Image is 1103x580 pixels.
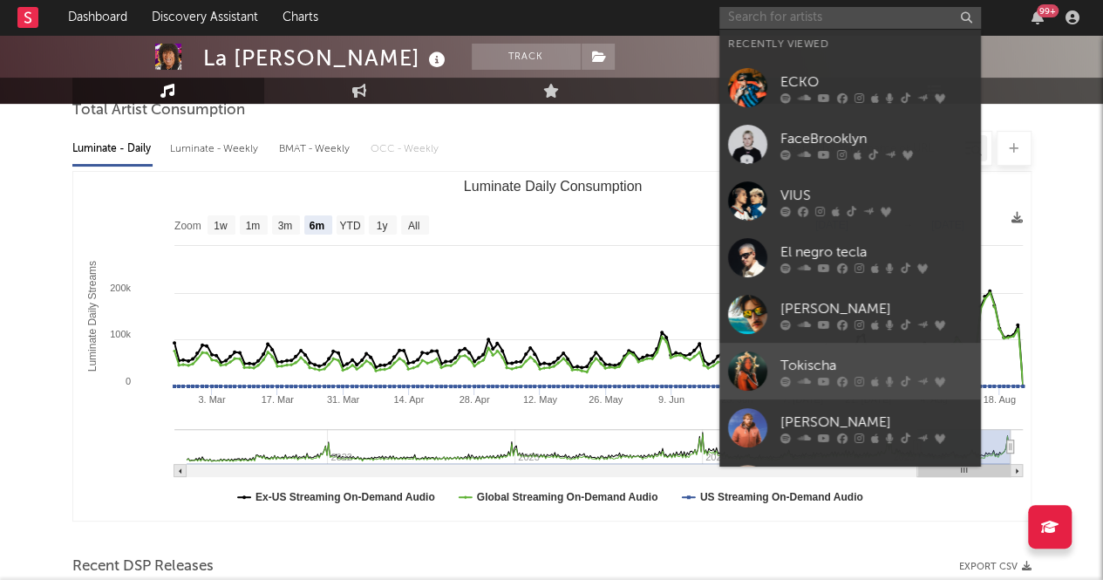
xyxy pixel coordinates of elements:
[719,343,981,399] a: Tokischa
[780,128,972,149] div: FaceBrooklyn
[463,179,642,194] text: Luminate Daily Consumption
[657,394,684,405] text: 9. Jun
[476,491,657,503] text: Global Streaming On-Demand Audio
[72,100,245,121] span: Total Artist Consumption
[277,220,292,232] text: 3m
[719,7,981,29] input: Search for artists
[719,59,981,116] a: ECKO
[1032,10,1044,24] button: 99+
[309,220,323,232] text: 6m
[472,44,581,70] button: Track
[339,220,360,232] text: YTD
[780,185,972,206] div: VIUS
[73,172,1032,521] svg: Luminate Daily Consumption
[719,229,981,286] a: El negro tecla
[214,220,228,232] text: 1w
[588,394,623,405] text: 26. May
[72,556,214,577] span: Recent DSP Releases
[983,394,1015,405] text: 18. Aug
[459,394,489,405] text: 28. Apr
[719,116,981,173] a: FaceBrooklyn
[198,394,226,405] text: 3. Mar
[780,355,972,376] div: Tokischa
[245,220,260,232] text: 1m
[719,173,981,229] a: VIUS
[780,242,972,263] div: El negro tecla
[780,72,972,92] div: ECKO
[780,298,972,319] div: [PERSON_NAME]
[125,376,130,386] text: 0
[261,394,294,405] text: 17. Mar
[780,412,972,433] div: [PERSON_NAME]
[110,283,131,293] text: 200k
[522,394,557,405] text: 12. May
[1037,4,1059,17] div: 99 +
[86,261,99,372] text: Luminate Daily Streams
[110,329,131,339] text: 100k
[326,394,359,405] text: 31. Mar
[728,34,972,55] div: Recently Viewed
[393,394,424,405] text: 14. Apr
[203,44,450,72] div: La [PERSON_NAME]
[959,562,1032,572] button: Export CSV
[174,220,201,232] text: Zoom
[407,220,419,232] text: All
[699,491,862,503] text: US Streaming On-Demand Audio
[376,220,387,232] text: 1y
[719,456,981,513] a: [PERSON_NAME]
[255,491,435,503] text: Ex-US Streaming On-Demand Audio
[719,399,981,456] a: [PERSON_NAME]
[719,286,981,343] a: [PERSON_NAME]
